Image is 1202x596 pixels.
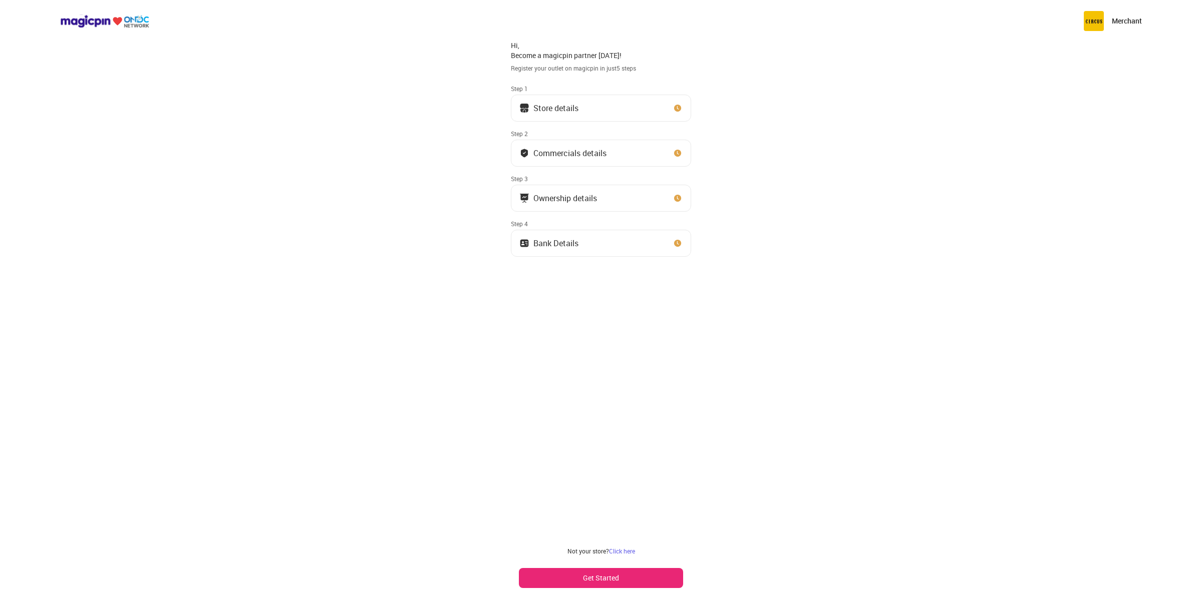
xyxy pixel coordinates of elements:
[511,41,691,60] div: Hi, Become a magicpin partner [DATE]!
[673,193,683,203] img: clock_icon_new.67dbf243.svg
[673,103,683,113] img: clock_icon_new.67dbf243.svg
[673,238,683,248] img: clock_icon_new.67dbf243.svg
[519,193,529,203] img: commercials_icon.983f7837.svg
[533,106,578,111] div: Store details
[567,547,609,555] span: Not your store?
[511,95,691,122] button: Store details
[511,175,691,183] div: Step 3
[511,64,691,73] div: Register your outlet on magicpin in just 5 steps
[511,185,691,212] button: Ownership details
[519,568,683,588] button: Get Started
[673,148,683,158] img: clock_icon_new.67dbf243.svg
[60,15,149,28] img: ondc-logo-new-small.8a59708e.svg
[511,130,691,138] div: Step 2
[519,103,529,113] img: storeIcon.9b1f7264.svg
[533,241,578,246] div: Bank Details
[1084,11,1104,31] img: circus.b677b59b.png
[511,140,691,167] button: Commercials details
[519,148,529,158] img: bank_details_tick.fdc3558c.svg
[533,196,597,201] div: Ownership details
[511,220,691,228] div: Step 4
[533,151,607,156] div: Commercials details
[511,230,691,257] button: Bank Details
[511,85,691,93] div: Step 1
[1112,16,1142,26] p: Merchant
[519,238,529,248] img: ownership_icon.37569ceb.svg
[609,547,635,555] a: Click here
